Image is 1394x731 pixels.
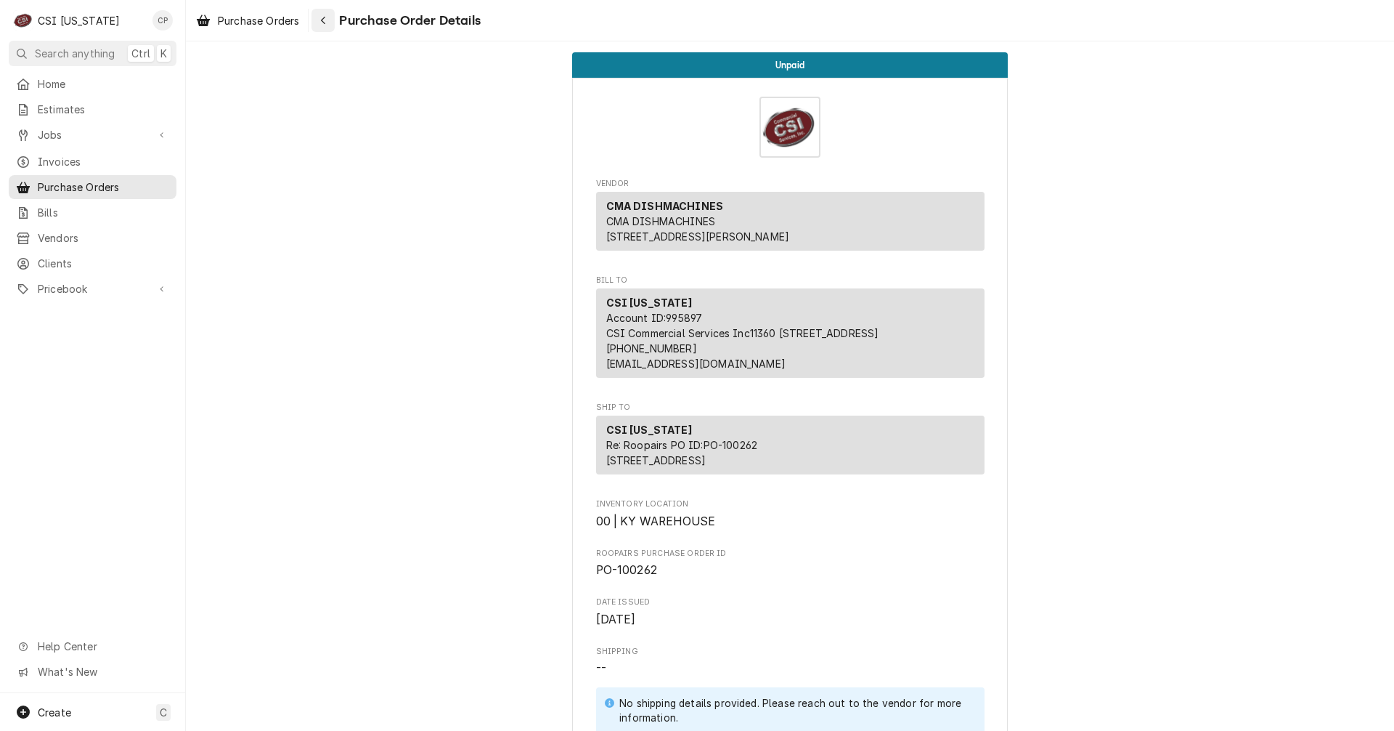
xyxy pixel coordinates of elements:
[596,548,985,579] div: Roopairs Purchase Order ID
[160,705,167,720] span: C
[218,13,299,28] span: Purchase Orders
[335,11,481,31] span: Purchase Order Details
[759,97,820,158] img: Logo
[38,127,147,142] span: Jobs
[38,664,168,679] span: What's New
[9,150,176,174] a: Invoices
[38,639,168,654] span: Help Center
[572,52,1008,78] div: Status
[9,97,176,121] a: Estimates
[596,562,985,579] span: Roopairs Purchase Order ID
[775,60,804,70] span: Unpaid
[9,175,176,199] a: Purchase Orders
[596,288,985,378] div: Bill To
[596,597,985,628] div: Date Issued
[606,312,703,324] span: Account ID: 995897
[38,13,120,28] div: CSI [US_STATE]
[596,646,985,658] span: Shipping
[38,256,169,271] span: Clients
[596,275,985,384] div: Purchase Order Bill To
[596,611,985,629] span: Date Issued
[38,230,169,246] span: Vendors
[606,200,724,212] strong: CMA DISHMACHINES
[596,178,985,190] span: Vendor
[9,634,176,658] a: Go to Help Center
[606,342,697,355] a: [PHONE_NUMBER]
[9,123,176,147] a: Go to Jobs
[38,76,169,92] span: Home
[152,10,173,31] div: CP
[38,281,147,296] span: Pricebook
[38,154,169,169] span: Invoices
[596,514,716,528] span: 00 | KY WAREHOUSE
[152,10,173,31] div: Craig Pierce's Avatar
[190,9,305,33] a: Purchase Orders
[9,41,176,66] button: Search anythingCtrlK
[596,192,985,251] div: Vendor
[596,178,985,257] div: Purchase Order Vendor
[606,215,790,243] span: CMA DISHMACHINES [STREET_ADDRESS][PERSON_NAME]
[606,296,692,309] strong: CSI [US_STATE]
[9,72,176,96] a: Home
[596,402,985,413] span: Ship To
[606,454,706,467] span: [STREET_ADDRESS]
[38,706,71,719] span: Create
[596,192,985,257] div: Vendor
[9,226,176,250] a: Vendors
[596,498,985,530] div: Inventory Location
[596,498,985,510] span: Inventory Location
[596,661,606,675] span: --
[596,288,985,384] div: Bill To
[35,46,115,61] span: Search anything
[38,102,169,117] span: Estimates
[596,563,657,577] span: PO-100262
[13,10,33,31] div: C
[596,513,985,530] span: Inventory Location
[9,277,176,301] a: Go to Pricebook
[9,660,176,684] a: Go to What's New
[596,613,636,626] span: [DATE]
[596,597,985,608] span: Date Issued
[131,46,150,61] span: Ctrl
[9,201,176,225] a: Bills
[596,548,985,560] span: Roopairs Purchase Order ID
[38,205,169,220] span: Bills
[38,179,169,195] span: Purchase Orders
[606,358,786,370] a: [EMAIL_ADDRESS][DOMAIN_NAME]
[596,402,985,481] div: Purchase Order Ship To
[13,10,33,31] div: CSI Kentucky's Avatar
[596,275,985,286] span: Bill To
[9,251,176,275] a: Clients
[596,416,985,480] div: Ship To
[606,439,758,451] span: Re: Roopairs PO ID: PO-100262
[619,696,969,726] div: No shipping details provided. Please reach out to the vendor for more information.
[606,424,692,436] strong: CSI [US_STATE]
[596,416,985,474] div: Ship To
[311,9,335,32] button: Navigate back
[160,46,167,61] span: K
[606,327,879,339] span: CSI Commercial Services Inc11360 [STREET_ADDRESS]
